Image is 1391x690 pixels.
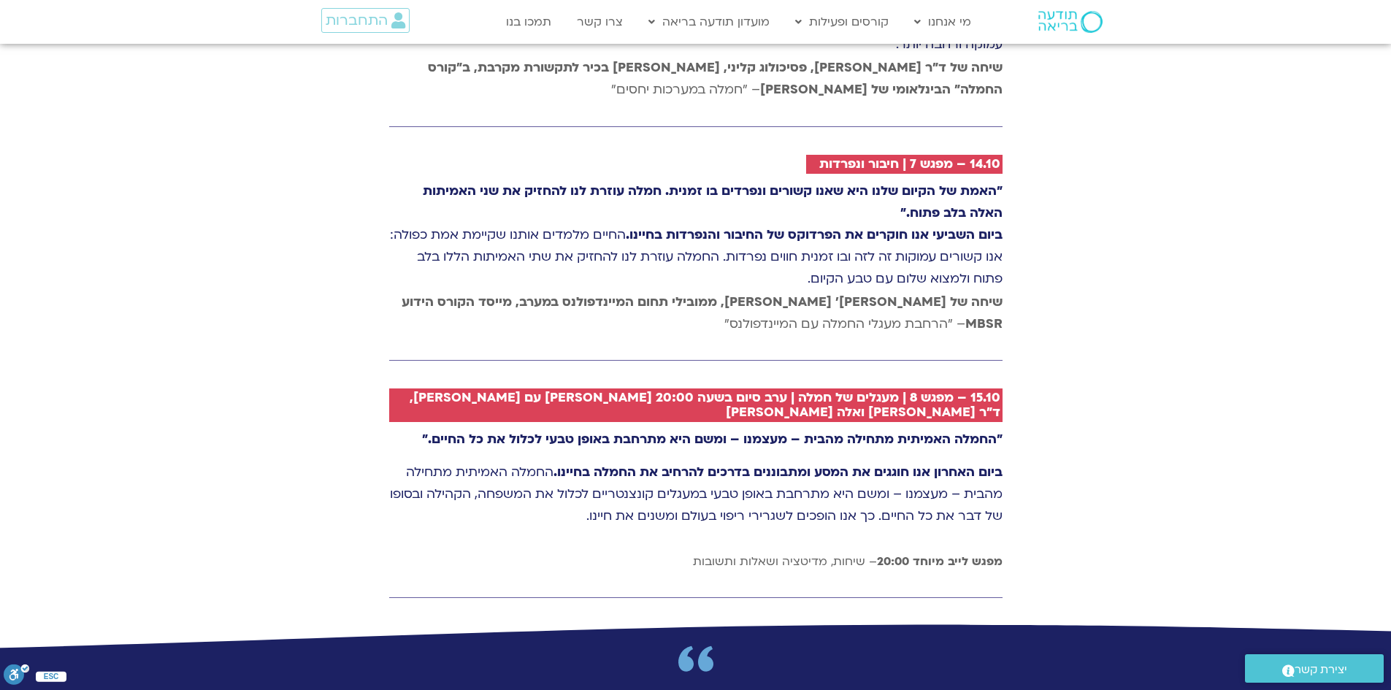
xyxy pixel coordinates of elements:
a: יצירת קשר [1245,654,1384,683]
a: קורסים ופעילות [788,8,896,36]
h2: 15.10 – מפגש 8 | מעגלים של חמלה | ערב סיום בשעה 20:00 [PERSON_NAME] עם [PERSON_NAME], ד״ר [PERSON... [402,391,1000,420]
strong: "החמלה האמיתית מתחילה מהבית – מעצמנו – ומשם היא מתרחבת באופן טבעי לכלול את כל החיים." [422,431,1003,448]
p: החמלה האמיתית מתחילה מהבית – מעצמנו – ומשם היא מתרחבת באופן טבעי במעגלים קונצנטריים לכלול את המשפ... [389,461,1003,527]
img: תודעה בריאה [1038,11,1103,33]
span: – "הרחבת מעגלי החמלה עם המיינדפולנס״ [402,294,1003,332]
a: התחברות [321,8,410,33]
p: החיים מלמדים אותנו שקיימת אמת כפולה: אנו קשורים עמוקות זה לזה ובו זמנית חווים נפרדות. החמלה עוזרת... [389,180,1003,290]
a: צרו קשר [570,8,630,36]
b: מפגש לייב מיוחד 20:00 [877,553,1003,570]
span: התחברות [326,12,388,28]
strong: ביום השביעי אנו חוקרים את הפרדוקס של החיבור והנפרדות בחיינו. [626,226,1003,243]
span: – "חמלה במערכות יחסים" [428,59,1003,98]
strong: שיחה של ד״ר [PERSON_NAME], פסיכולוג קליני, [PERSON_NAME] בכיר לתקשורת מקרבת, ב״קורס החמלה״ הבינלא... [428,59,1003,98]
a: תמכו בנו [499,8,559,36]
a: מי אנחנו [907,8,978,36]
strong: "האמת של הקיום שלנו היא שאנו קשורים ונפרדים בו זמנית. חמלה עוזרת לנו להחזיק את שני האמיתות האלה ב... [423,183,1003,221]
a: מועדון תודעה בריאה [641,8,777,36]
strong: שיחה של [PERSON_NAME]׳ [PERSON_NAME], ממובילי תחום המיינדפולנס במערב, מייסד הקורס הידוע MBSR [402,294,1003,332]
strong: ביום האחרון אנו חוגגים את המסע ומתבוננים בדרכים להרחיב את החמלה בחיינו. [553,464,1003,480]
h2: 14.10 – מפגש 7 | חיבור ונפרדות [819,157,1000,172]
span: יצירת קשר [1295,660,1347,680]
span: – שיחות, מדיטציה ושאלות ותשובות [693,553,877,570]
